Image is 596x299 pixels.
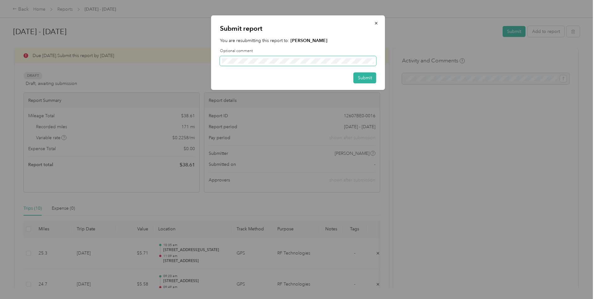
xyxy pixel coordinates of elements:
[353,72,376,83] button: Submit
[220,37,376,44] p: You are resubmitting this report to:
[220,24,376,33] p: Submit report
[561,264,596,299] iframe: Everlance-gr Chat Button Frame
[220,48,376,54] label: Optional comment
[290,38,327,43] strong: [PERSON_NAME]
